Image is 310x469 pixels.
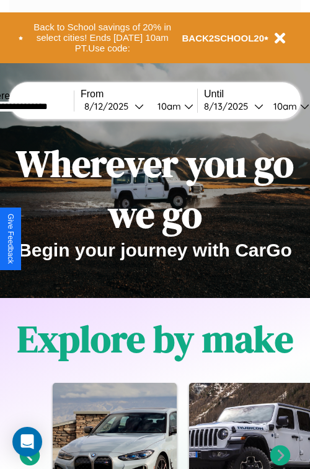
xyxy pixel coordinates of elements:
[84,100,135,112] div: 8 / 12 / 2025
[6,214,15,264] div: Give Feedback
[17,313,293,364] h1: Explore by make
[182,33,265,43] b: BACK2SCHOOL20
[81,100,148,113] button: 8/12/2025
[151,100,184,112] div: 10am
[204,100,254,112] div: 8 / 13 / 2025
[81,89,197,100] label: From
[267,100,300,112] div: 10am
[23,19,182,57] button: Back to School savings of 20% in select cities! Ends [DATE] 10am PT.Use code:
[148,100,197,113] button: 10am
[12,427,42,457] div: Open Intercom Messenger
